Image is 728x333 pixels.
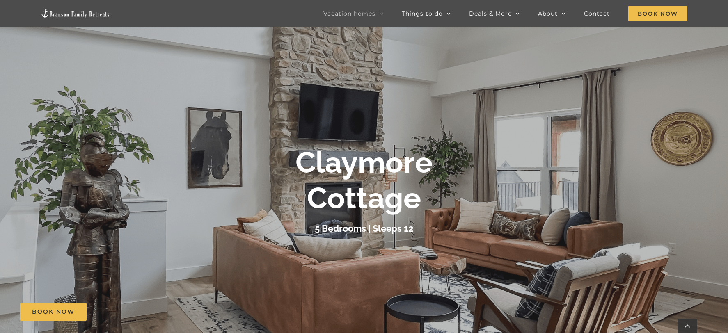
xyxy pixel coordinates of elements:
span: Things to do [402,11,443,16]
b: Claymore Cottage [295,145,433,215]
h3: 5 Bedrooms | Sleeps 12 [315,223,413,234]
span: Book Now [32,308,75,315]
span: About [538,11,558,16]
a: Book Now [20,303,87,321]
span: Vacation homes [323,11,375,16]
img: Branson Family Retreats Logo [41,9,110,18]
span: Contact [584,11,610,16]
span: Deals & More [469,11,512,16]
span: Book Now [628,6,687,21]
